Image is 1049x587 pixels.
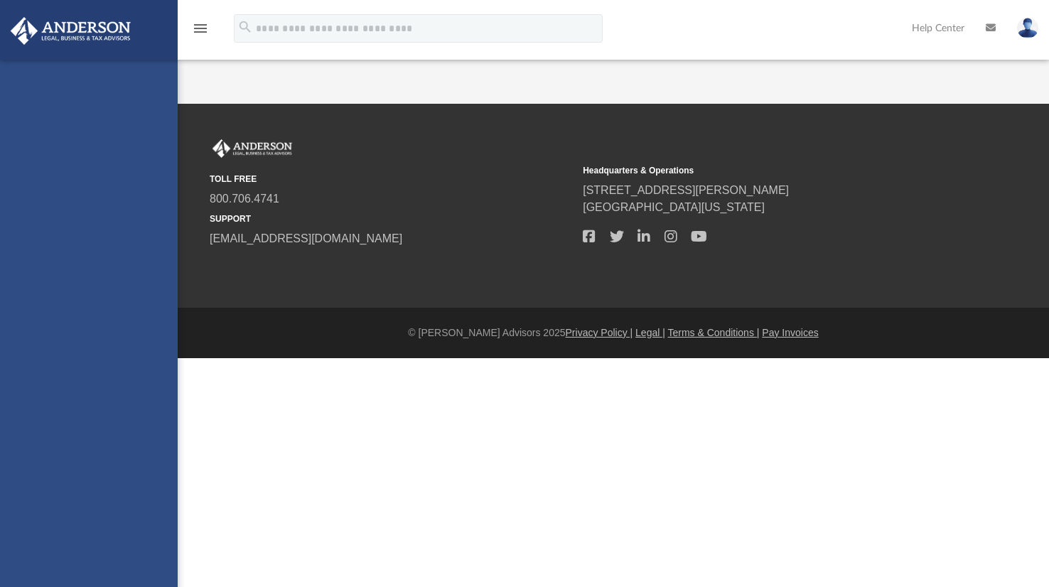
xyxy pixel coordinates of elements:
[566,327,633,338] a: Privacy Policy |
[237,19,253,35] i: search
[6,17,135,45] img: Anderson Advisors Platinum Portal
[762,327,818,338] a: Pay Invoices
[583,184,789,196] a: [STREET_ADDRESS][PERSON_NAME]
[192,27,209,37] a: menu
[210,212,573,225] small: SUPPORT
[583,201,765,213] a: [GEOGRAPHIC_DATA][US_STATE]
[178,325,1049,340] div: © [PERSON_NAME] Advisors 2025
[210,173,573,185] small: TOLL FREE
[192,20,209,37] i: menu
[210,139,295,158] img: Anderson Advisors Platinum Portal
[210,193,279,205] a: 800.706.4741
[210,232,402,244] a: [EMAIL_ADDRESS][DOMAIN_NAME]
[583,164,946,177] small: Headquarters & Operations
[1017,18,1038,38] img: User Pic
[635,327,665,338] a: Legal |
[668,327,760,338] a: Terms & Conditions |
